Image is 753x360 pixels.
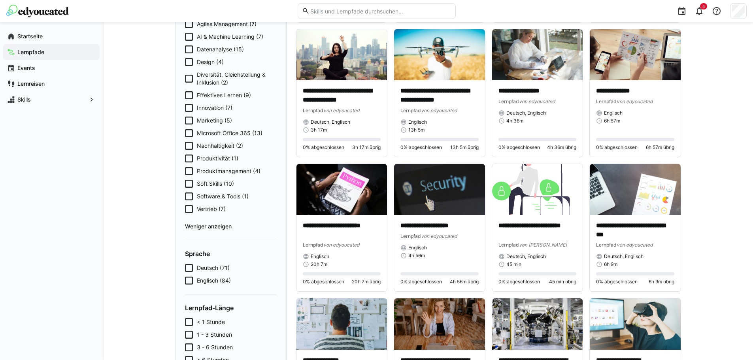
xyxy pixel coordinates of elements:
[421,233,457,239] span: von edyoucated
[646,144,674,151] span: 6h 57m übrig
[400,144,442,151] span: 0% abgeschlossen
[590,29,681,80] img: image
[352,279,381,285] span: 20h 7m übrig
[197,58,224,66] span: Design (4)
[197,33,263,41] span: AI & Machine Learning (7)
[352,144,381,151] span: 3h 17m übrig
[197,205,226,213] span: Vertrieb (7)
[311,127,327,133] span: 3h 17m
[296,164,387,215] img: image
[519,242,567,248] span: von [PERSON_NAME]
[197,142,243,150] span: Nachhaltigkeit (2)
[400,233,421,239] span: Lernpfad
[197,264,230,272] span: Deutsch (71)
[296,29,387,80] img: image
[450,144,479,151] span: 13h 5m übrig
[408,245,427,251] span: Englisch
[617,242,653,248] span: von edyoucated
[197,117,232,124] span: Marketing (5)
[492,164,583,215] img: image
[323,107,359,113] span: von edyoucated
[498,242,519,248] span: Lernpfad
[492,29,583,80] img: image
[197,318,225,326] span: < 1 Stunde
[498,144,540,151] span: 0% abgeschlossen
[394,29,485,80] img: image
[450,279,479,285] span: 4h 56m übrig
[549,279,576,285] span: 45 min übrig
[185,250,277,258] h4: Sprache
[303,107,323,113] span: Lernpfad
[506,118,523,124] span: 4h 36m
[400,107,421,113] span: Lernpfad
[197,71,277,87] span: Diversität, Gleichstellung & Inklusion (2)
[311,261,327,268] span: 20h 7m
[506,253,546,260] span: Deutsch, Englisch
[185,222,277,230] span: Weniger anzeigen
[323,242,359,248] span: von edyoucated
[303,279,344,285] span: 0% abgeschlossen
[596,242,617,248] span: Lernpfad
[604,110,623,116] span: Englisch
[590,164,681,215] img: image
[702,4,705,9] span: 4
[590,298,681,349] img: image
[596,279,638,285] span: 0% abgeschlossen
[185,304,277,312] h4: Lernpfad-Länge
[303,144,344,151] span: 0% abgeschlossen
[492,298,583,349] img: image
[197,180,234,188] span: Soft Skills (10)
[547,144,576,151] span: 4h 36m übrig
[400,279,442,285] span: 0% abgeschlossen
[197,277,231,285] span: Englisch (84)
[604,261,617,268] span: 6h 9m
[617,98,653,104] span: von edyoucated
[596,98,617,104] span: Lernpfad
[197,104,232,112] span: Innovation (7)
[394,298,485,349] img: image
[408,253,425,259] span: 4h 56m
[408,119,427,125] span: Englisch
[506,261,521,268] span: 45 min
[604,118,620,124] span: 6h 57m
[498,98,519,104] span: Lernpfad
[197,167,260,175] span: Produktmanagement (4)
[197,343,233,351] span: 3 - 6 Stunden
[197,129,262,137] span: Microsoft Office 365 (13)
[197,155,238,162] span: Produktivität (1)
[310,8,451,15] input: Skills und Lernpfade durchsuchen…
[506,110,546,116] span: Deutsch, Englisch
[394,164,485,215] img: image
[303,242,323,248] span: Lernpfad
[311,119,350,125] span: Deutsch, Englisch
[296,298,387,349] img: image
[498,279,540,285] span: 0% abgeschlossen
[408,127,425,133] span: 13h 5m
[519,98,555,104] span: von edyoucated
[197,331,232,339] span: 1 - 3 Stunden
[197,20,257,28] span: Agiles Management (7)
[197,45,244,53] span: Datenanalyse (15)
[421,107,457,113] span: von edyoucated
[311,253,329,260] span: Englisch
[649,279,674,285] span: 6h 9m übrig
[197,91,251,99] span: Effektives Lernen (9)
[604,253,644,260] span: Deutsch, Englisch
[197,192,249,200] span: Software & Tools (1)
[596,144,638,151] span: 0% abgeschlossen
